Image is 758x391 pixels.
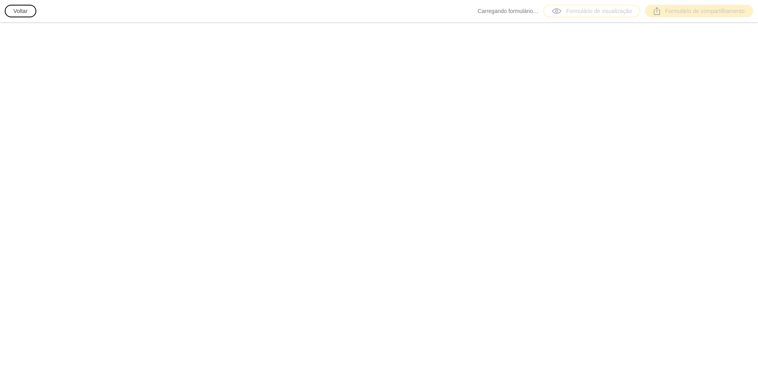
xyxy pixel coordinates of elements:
[543,5,641,17] a: Formulário de visualização
[645,5,753,17] a: Formulário de compartilhamento
[566,8,632,14] font: Formulário de visualização
[5,5,36,17] button: Voltar
[665,8,745,14] font: Formulário de compartilhamento
[478,8,538,14] font: Carregando formulário…
[13,8,28,14] font: Voltar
